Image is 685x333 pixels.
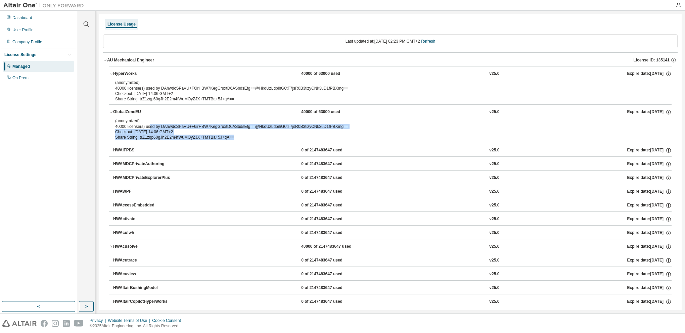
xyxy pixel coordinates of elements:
[301,71,362,77] div: 40000 of 63000 used
[2,320,37,327] img: altair_logo.svg
[627,161,672,167] div: Expire date: [DATE]
[109,105,672,120] button: GlobalZoneEU40000 of 63000 usedv25.0Expire date:[DATE]
[12,27,34,33] div: User Profile
[12,15,32,20] div: Dashboard
[489,71,499,77] div: v25.0
[52,320,59,327] img: instagram.svg
[113,198,672,213] button: HWAccessEmbedded0 of 2147483647 usedv25.0Expire date:[DATE]
[74,320,84,327] img: youtube.svg
[12,64,30,69] div: Managed
[113,171,672,185] button: HWAMDCPrivateExplorerPlus0 of 2147483647 usedv25.0Expire date:[DATE]
[627,175,672,181] div: Expire date: [DATE]
[113,299,174,305] div: HWAltairCopilotHyperWorks
[489,230,499,236] div: v25.0
[113,253,672,268] button: HWAcutrace0 of 2147483647 usedv25.0Expire date:[DATE]
[634,57,670,63] span: License ID: 135141
[489,175,499,181] div: v25.0
[489,109,499,115] div: v25.0
[108,318,152,323] div: Website Terms of Use
[113,281,672,295] button: HWAltairBushingModel0 of 2147483647 usedv25.0Expire date:[DATE]
[489,189,499,195] div: v25.0
[115,135,649,140] div: Share String: trZ1zqp60gJh2E2m4fWuMOyZJX+TMTBa+5J+qA==
[113,147,174,153] div: HWAIFPBS
[115,80,649,86] p: (anonymized)
[301,244,362,250] div: 40000 of 2147483647 used
[113,189,174,195] div: HWAWPF
[627,109,672,115] div: Expire date: [DATE]
[627,257,672,264] div: Expire date: [DATE]
[489,244,499,250] div: v25.0
[41,320,48,327] img: facebook.svg
[113,244,174,250] div: HWAcusolve
[113,161,174,167] div: HWAMDCPrivateAuthoring
[113,230,174,236] div: HWAcufwh
[627,299,672,305] div: Expire date: [DATE]
[627,230,672,236] div: Expire date: [DATE]
[489,216,499,222] div: v25.0
[301,216,362,222] div: 0 of 2147483647 used
[113,226,672,240] button: HWAcufwh0 of 2147483647 usedv25.0Expire date:[DATE]
[113,216,174,222] div: HWActivate
[113,285,174,291] div: HWAltairBushingModel
[113,157,672,172] button: HWAMDCPrivateAuthoring0 of 2147483647 usedv25.0Expire date:[DATE]
[301,285,362,291] div: 0 of 2147483647 used
[489,161,499,167] div: v25.0
[301,299,362,305] div: 0 of 2147483647 used
[115,118,649,129] div: 40000 license(s) used by DAhwdcSPaVU+F6irHBW7KegGruxtD6ASbdsEfg==@HkdUzLdpihG0tT7jsR0B3tizyCNk3uD...
[103,53,678,67] button: AU Mechanical EngineerLicense ID: 135141
[113,143,672,158] button: HWAIFPBS0 of 2147483647 usedv25.0Expire date:[DATE]
[63,320,70,327] img: linkedin.svg
[107,57,154,63] div: AU Mechanical Engineer
[301,109,362,115] div: 40000 of 63000 used
[301,271,362,277] div: 0 of 2147483647 used
[489,285,499,291] div: v25.0
[152,318,185,323] div: Cookie Consent
[627,285,672,291] div: Expire date: [DATE]
[109,239,672,254] button: HWAcusolve40000 of 2147483647 usedv25.0Expire date:[DATE]
[489,271,499,277] div: v25.0
[113,71,174,77] div: HyperWorks
[489,202,499,208] div: v25.0
[301,257,362,264] div: 0 of 2147483647 used
[627,244,672,250] div: Expire date: [DATE]
[301,147,362,153] div: 0 of 2147483647 used
[627,147,672,153] div: Expire date: [DATE]
[3,2,87,9] img: Altair One
[301,189,362,195] div: 0 of 2147483647 used
[301,202,362,208] div: 0 of 2147483647 used
[113,184,672,199] button: HWAWPF0 of 2147483647 usedv25.0Expire date:[DATE]
[627,189,672,195] div: Expire date: [DATE]
[115,80,649,91] div: 40000 license(s) used by DAhwdcSPaVU+F6irHBW7KegGruxtD6ASbdsEfg==@HkdUzLdpihG0tT7jsR0B3tizyCNk3uD...
[90,318,108,323] div: Privacy
[627,202,672,208] div: Expire date: [DATE]
[113,271,174,277] div: HWAcuview
[90,323,185,329] p: © 2025 Altair Engineering, Inc. All Rights Reserved.
[301,161,362,167] div: 0 of 2147483647 used
[115,91,649,96] div: Checkout: [DATE] 14:06 GMT+2
[113,308,672,323] button: HWAltairManufacturingSolver0 of 2147483647 usedv25.0Expire date:[DATE]
[113,267,672,282] button: HWAcuview0 of 2147483647 usedv25.0Expire date:[DATE]
[113,175,174,181] div: HWAMDCPrivateExplorerPlus
[627,71,672,77] div: Expire date: [DATE]
[301,175,362,181] div: 0 of 2147483647 used
[115,118,649,124] p: (anonymized)
[103,34,678,48] div: Last updated at: [DATE] 02:23 PM GMT+2
[627,271,672,277] div: Expire date: [DATE]
[421,39,435,44] a: Refresh
[115,96,649,102] div: Share String: trZ1zqp60gJh2E2m4fWuMOyZJX+TMTBa+5J+qA==
[12,75,29,81] div: On Prem
[301,230,362,236] div: 0 of 2147483647 used
[113,257,174,264] div: HWAcutrace
[12,39,42,45] div: Company Profile
[113,294,672,309] button: HWAltairCopilotHyperWorks0 of 2147483647 usedv25.0Expire date:[DATE]
[115,129,649,135] div: Checkout: [DATE] 14:06 GMT+2
[107,21,136,27] div: License Usage
[489,147,499,153] div: v25.0
[489,299,499,305] div: v25.0
[109,66,672,81] button: HyperWorks40000 of 63000 usedv25.0Expire date:[DATE]
[627,216,672,222] div: Expire date: [DATE]
[113,202,174,208] div: HWAccessEmbedded
[113,212,672,227] button: HWActivate0 of 2147483647 usedv25.0Expire date:[DATE]
[489,257,499,264] div: v25.0
[4,52,36,57] div: License Settings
